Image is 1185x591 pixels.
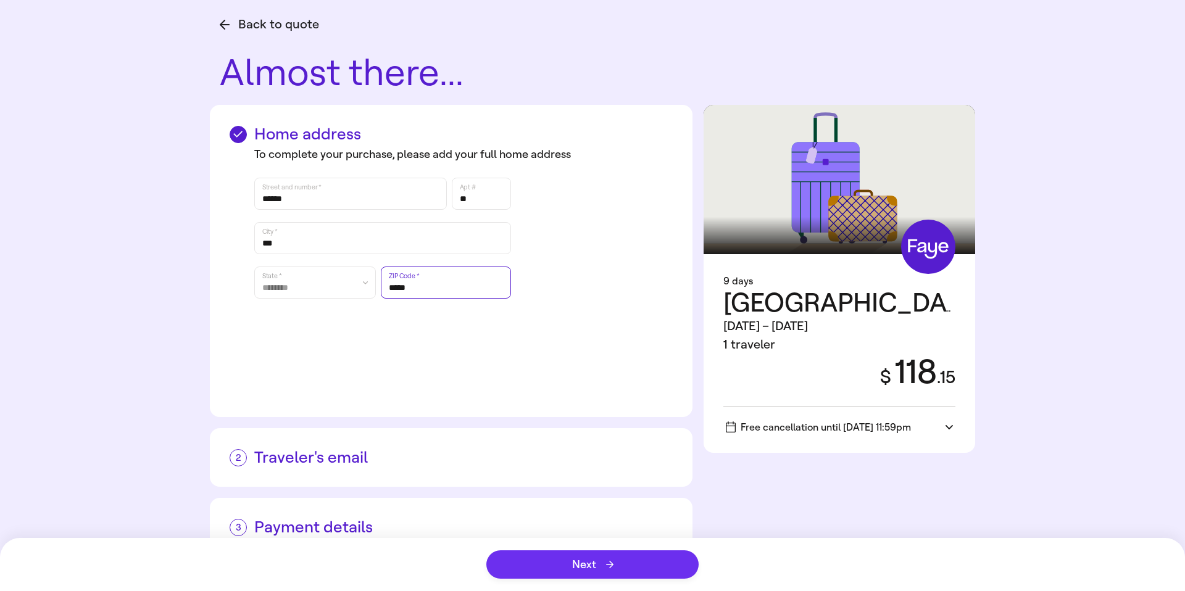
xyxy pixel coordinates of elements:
[937,367,955,387] span: . 15
[230,518,673,537] h2: Payment details
[723,274,955,289] div: 9 days
[865,354,955,391] div: 118
[230,125,673,144] h2: Home address
[254,146,673,163] div: To complete your purchase, please add your full home address
[261,181,322,193] label: Street and number
[220,15,319,34] button: Back to quote
[880,366,891,388] span: $
[486,550,699,579] button: Next
[723,287,983,318] span: [GEOGRAPHIC_DATA]
[388,270,420,282] label: ZIP Code
[261,225,278,238] label: City
[230,448,673,467] h2: Traveler's email
[572,559,613,570] span: Next
[220,54,975,93] h1: Almost there...
[460,180,503,208] input: Apartment number
[261,270,283,282] label: State
[723,317,955,336] div: [DATE] – [DATE]
[262,180,439,208] input: Street and number
[726,421,911,433] span: Free cancellation until [DATE] 11:59pm
[459,181,477,193] label: Apt #
[723,336,955,354] div: 1 traveler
